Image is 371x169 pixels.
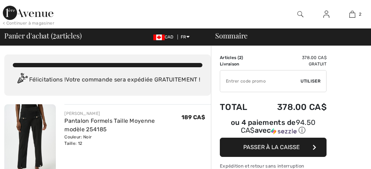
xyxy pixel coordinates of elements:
span: Utiliser [301,78,320,84]
div: ou 4 paiements de avec [220,119,327,135]
img: Mes infos [323,10,329,19]
span: 2 [53,30,56,39]
span: FR [181,35,190,39]
a: 2 [340,10,365,19]
td: 378.00 CA$ [258,54,327,61]
img: Congratulation2.svg [15,73,29,87]
img: Mon panier [349,10,355,19]
div: ou 4 paiements de94.50 CA$avecSezzle Cliquez pour en savoir plus sur Sezzle [220,119,327,138]
div: Sommaire [207,32,367,39]
span: 2 [239,55,242,60]
span: 189 CA$ [181,114,205,121]
input: Code promo [220,70,301,92]
div: < Continuer à magasiner [3,20,54,26]
img: 1ère Avenue [3,6,53,20]
span: Panier d'achat ( articles) [4,32,81,39]
img: recherche [297,10,303,19]
span: CAD [153,35,176,39]
button: Passer à la caisse [220,138,327,157]
span: Passer à la caisse [243,144,300,150]
td: Gratuit [258,61,327,67]
a: Se connecter [318,10,335,19]
a: Pantalon Formels Taille Moyenne modèle 254185 [64,117,155,133]
td: 378.00 CA$ [258,95,327,119]
td: Articles ( ) [220,54,258,61]
span: 2 [359,11,361,17]
td: Livraison [220,61,258,67]
img: Canadian Dollar [153,35,165,40]
div: Félicitations ! Votre commande sera expédiée GRATUITEMENT ! [13,73,202,87]
img: Sezzle [271,128,297,134]
td: Total [220,95,258,119]
div: Couleur: Noir Taille: 12 [64,134,181,147]
div: [PERSON_NAME] [64,110,181,117]
span: 94.50 CA$ [241,118,316,134]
